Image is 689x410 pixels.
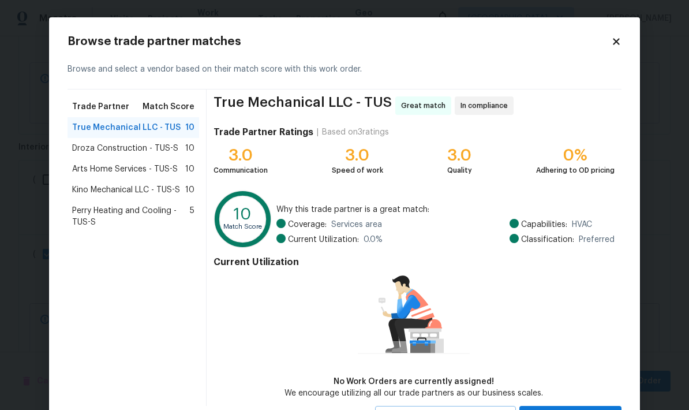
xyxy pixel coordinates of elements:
span: True Mechanical LLC - TUS [214,96,392,115]
span: 0.0 % [364,234,383,245]
span: Arts Home Services - TUS-S [72,163,178,175]
div: 3.0 [332,150,383,161]
text: 10 [234,206,252,222]
span: Great match [401,100,450,111]
div: Browse and select a vendor based on their match score with this work order. [68,50,621,90]
span: 5 [190,205,194,228]
span: Kino Mechanical LLC - TUS-S [72,184,180,196]
h4: Trade Partner Ratings [214,126,313,138]
span: In compliance [460,100,512,111]
div: 3.0 [214,150,268,161]
span: Classification: [521,234,574,245]
h4: Current Utilization [214,256,615,268]
span: 10 [185,163,194,175]
text: Match Score [223,223,262,230]
span: Capabilities: [521,219,567,230]
span: 10 [185,122,194,133]
span: Coverage: [288,219,327,230]
span: Why this trade partner is a great match: [276,204,615,215]
span: Droza Construction - TUS-S [72,143,178,154]
div: No Work Orders are currently assigned! [284,376,543,387]
div: Quality [447,165,472,176]
span: Current Utilization: [288,234,359,245]
div: 0% [536,150,615,161]
div: | [313,126,322,138]
span: 10 [185,143,194,154]
div: We encourage utilizing all our trade partners as our business scales. [284,387,543,399]
div: Based on 3 ratings [322,126,389,138]
div: 3.0 [447,150,472,161]
div: Communication [214,165,268,176]
h2: Browse trade partner matches [68,36,611,47]
span: 10 [185,184,194,196]
span: Services area [331,219,382,230]
span: Trade Partner [72,101,129,113]
span: Perry Heating and Cooling - TUS-S [72,205,190,228]
span: Match Score [143,101,194,113]
div: Speed of work [332,165,383,176]
span: Preferred [579,234,615,245]
span: True Mechanical LLC - TUS [72,122,181,133]
div: Adhering to OD pricing [536,165,615,176]
span: HVAC [572,219,592,230]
